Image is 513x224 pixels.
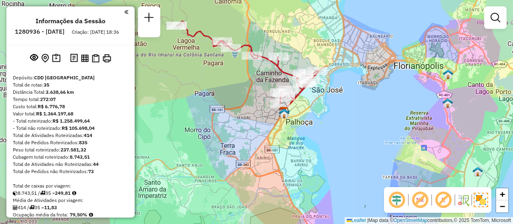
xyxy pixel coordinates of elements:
[13,81,128,89] div: Total de rotas:
[500,201,505,211] span: −
[13,89,128,96] div: Distância Total:
[46,89,74,95] strong: 3.638,66 km
[279,108,289,119] img: 712 UDC Full Palhoça
[13,132,128,139] div: Total de Atividades Roteirizadas:
[13,117,128,125] div: - Total roteirizado:
[13,139,128,146] div: Total de Pedidos Roteirizados:
[13,153,128,161] div: Cubagem total roteirizado:
[79,52,90,63] button: Visualizar relatório de Roteirização
[44,204,57,210] strong: 11,83
[13,204,128,211] div: 414 / 35 =
[13,161,128,168] div: Total de Atividades não Roteirizadas:
[496,188,508,200] a: Zoom in
[473,166,483,177] img: 2368 - Warecloud Autódromo
[13,197,128,204] div: Média de Atividades por viagem:
[50,52,62,65] button: Painel de Sugestão
[62,125,95,131] strong: R$ 105.698,04
[53,118,90,124] strong: R$ 1.258.499,64
[13,74,128,81] div: Depósito:
[69,52,79,65] button: Logs desbloquear sessão
[89,212,93,217] em: Média calculada utilizando a maior ocupação (%Peso ou %Cubagem) de cada rota da sessão. Rotas cro...
[36,17,105,25] h4: Informações da Sessão
[345,217,513,224] div: Map data © contributors,© 2025 TomTom, Microsoft
[44,82,49,88] strong: 35
[38,103,65,109] strong: R$ 6.776,78
[28,52,40,65] button: Exibir sessão original
[29,205,34,210] i: Total de rotas
[442,98,453,108] img: FAD - Pirajubae
[13,205,18,210] i: Total de Atividades
[72,191,76,196] i: Meta Caixas/viagem: 172,72 Diferença: 77,09
[40,191,45,196] i: Total de rotas
[13,110,128,117] div: Valor total:
[487,10,503,26] a: Exibir filtros
[474,193,488,207] img: Exibir/Ocultar setores
[55,190,71,196] strong: 249,81
[88,168,94,174] strong: 73
[394,218,428,223] a: OpenStreetMap
[13,190,128,197] div: 8.743,51 / 35 =
[84,132,92,138] strong: 414
[70,154,90,160] strong: 8.743,51
[70,212,87,218] strong: 79,50%
[34,75,95,81] strong: CDD [GEOGRAPHIC_DATA]
[434,190,453,210] span: Exibir rótulo
[69,28,122,36] div: Criação: [DATE] 18:36
[40,96,56,102] strong: 272:07
[15,28,65,35] h6: 1280936 - [DATE]
[90,52,101,64] button: Visualizar Romaneio
[367,218,368,223] span: |
[410,190,430,210] span: Exibir NR
[13,212,68,218] span: Ocupação média da frota:
[13,182,128,190] div: Total de caixas por viagem:
[101,52,113,64] button: Imprimir Rotas
[61,147,86,153] strong: 237.581,32
[443,69,453,79] img: Ilha Centro
[93,161,99,167] strong: 44
[496,200,508,212] a: Zoom out
[13,96,128,103] div: Tempo total:
[279,107,289,117] img: CDD Florianópolis
[13,146,128,153] div: Peso total roteirizado:
[124,7,128,16] a: Clique aqui para minimizar o painel
[13,103,128,110] div: Custo total:
[40,52,50,65] button: Centralizar mapa no depósito ou ponto de apoio
[13,125,128,132] div: - Total não roteirizado:
[387,190,406,210] span: Ocultar deslocamento
[13,191,18,196] i: Cubagem total roteirizado
[347,218,366,223] a: Leaflet
[500,189,505,199] span: +
[36,111,73,117] strong: R$ 1.364.197,68
[13,168,128,175] div: Total de Pedidos não Roteirizados:
[141,10,157,28] a: Nova sessão e pesquisa
[79,139,87,145] strong: 835
[457,194,470,206] img: Fluxo de ruas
